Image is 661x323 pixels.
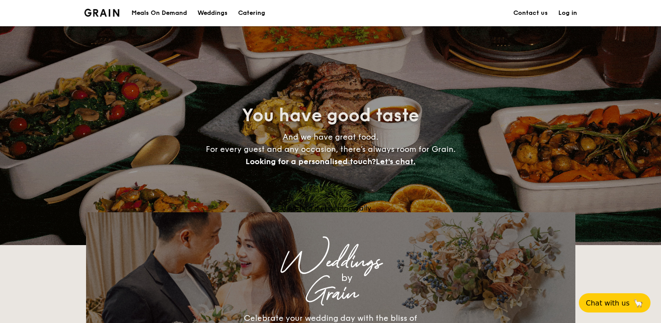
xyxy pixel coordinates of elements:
[586,299,630,307] span: Chat with us
[163,286,498,302] div: Grain
[633,298,644,308] span: 🦙
[163,254,498,270] div: Weddings
[376,157,415,166] span: Let's chat.
[579,293,651,312] button: Chat with us🦙
[195,270,498,286] div: by
[84,9,120,17] a: Logotype
[86,204,575,212] div: Loading menus magically...
[84,9,120,17] img: Grain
